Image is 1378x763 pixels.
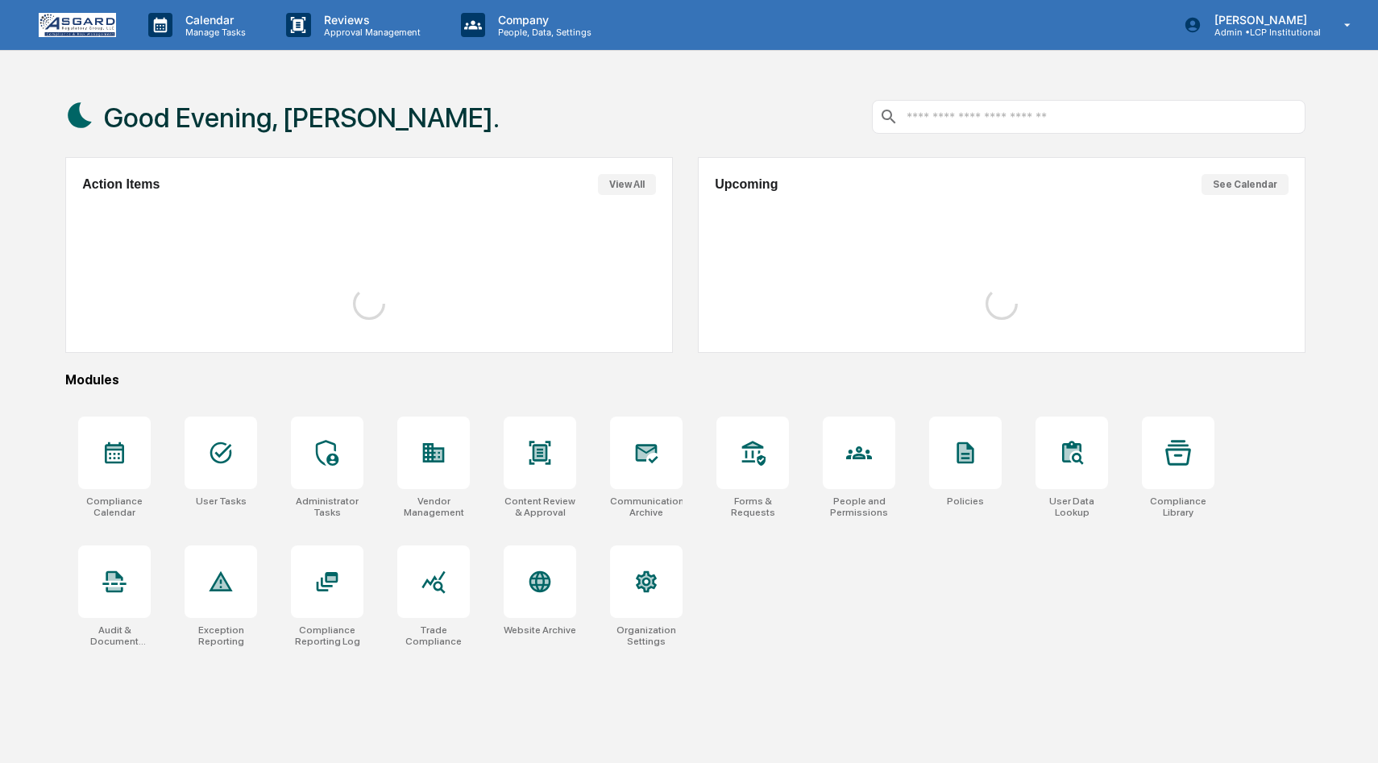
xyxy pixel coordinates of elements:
[196,496,247,507] div: User Tasks
[397,496,470,518] div: Vendor Management
[39,13,116,37] img: logo
[104,102,500,134] h1: Good Evening, [PERSON_NAME].
[1036,496,1108,518] div: User Data Lookup
[485,27,600,38] p: People, Data, Settings
[291,624,363,647] div: Compliance Reporting Log
[823,496,895,518] div: People and Permissions
[504,624,576,636] div: Website Archive
[1202,13,1321,27] p: [PERSON_NAME]
[1202,174,1289,195] button: See Calendar
[1202,27,1321,38] p: Admin • LCP Institutional
[397,624,470,647] div: Trade Compliance
[65,372,1305,388] div: Modules
[947,496,984,507] div: Policies
[78,624,151,647] div: Audit & Document Logs
[598,174,656,195] button: View All
[311,13,429,27] p: Reviews
[82,177,160,192] h2: Action Items
[485,13,600,27] p: Company
[610,624,683,647] div: Organization Settings
[716,496,789,518] div: Forms & Requests
[78,496,151,518] div: Compliance Calendar
[311,27,429,38] p: Approval Management
[1142,496,1214,518] div: Compliance Library
[610,496,683,518] div: Communications Archive
[172,13,254,27] p: Calendar
[291,496,363,518] div: Administrator Tasks
[504,496,576,518] div: Content Review & Approval
[715,177,778,192] h2: Upcoming
[172,27,254,38] p: Manage Tasks
[185,624,257,647] div: Exception Reporting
